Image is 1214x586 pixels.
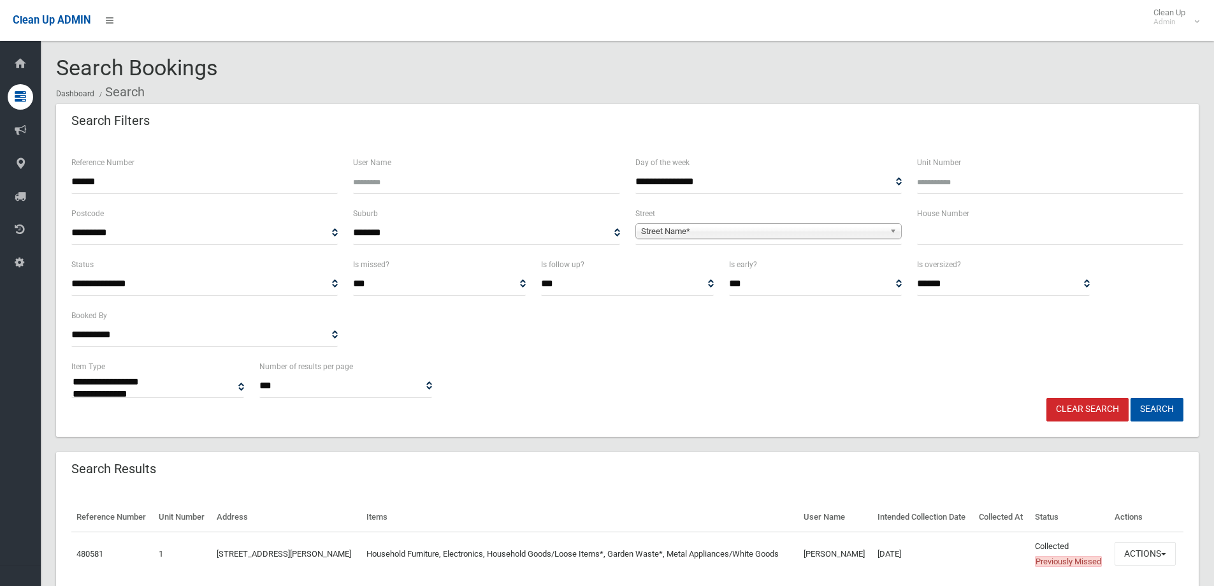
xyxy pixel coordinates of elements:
header: Search Filters [56,108,165,133]
label: Reference Number [71,156,134,170]
span: Clean Up ADMIN [13,14,90,26]
a: 480581 [76,549,103,559]
td: [PERSON_NAME] [798,532,872,576]
li: Search [96,80,145,104]
label: Booked By [71,309,107,323]
label: Is early? [729,258,757,272]
label: House Number [917,207,969,221]
td: 1 [154,532,212,576]
td: Collected [1030,532,1109,576]
th: Reference Number [71,503,154,532]
a: Clear Search [1046,398,1129,421]
label: Postcode [71,207,104,221]
th: Actions [1109,503,1183,532]
span: Street Name* [641,224,885,239]
label: Status [71,258,94,272]
button: Search [1131,398,1183,421]
label: Is follow up? [541,258,584,272]
th: Items [361,503,798,532]
td: [DATE] [872,532,974,576]
label: Number of results per page [259,360,353,374]
th: Status [1030,503,1109,532]
th: Unit Number [154,503,212,532]
small: Admin [1153,17,1185,27]
span: Clean Up [1147,8,1198,27]
label: Day of the week [635,156,690,170]
th: Address [212,503,361,532]
th: User Name [798,503,872,532]
label: Is missed? [353,258,389,272]
a: Dashboard [56,89,94,98]
button: Actions [1115,542,1176,566]
th: Collected At [974,503,1030,532]
label: Unit Number [917,156,961,170]
header: Search Results [56,457,171,481]
label: Is oversized? [917,258,961,272]
label: Street [635,207,655,221]
th: Intended Collection Date [872,503,974,532]
span: Previously Missed [1035,556,1102,567]
a: [STREET_ADDRESS][PERSON_NAME] [217,549,351,559]
td: Household Furniture, Electronics, Household Goods/Loose Items*, Garden Waste*, Metal Appliances/W... [361,532,798,576]
label: User Name [353,156,391,170]
span: Search Bookings [56,55,218,80]
label: Item Type [71,360,105,374]
label: Suburb [353,207,378,221]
